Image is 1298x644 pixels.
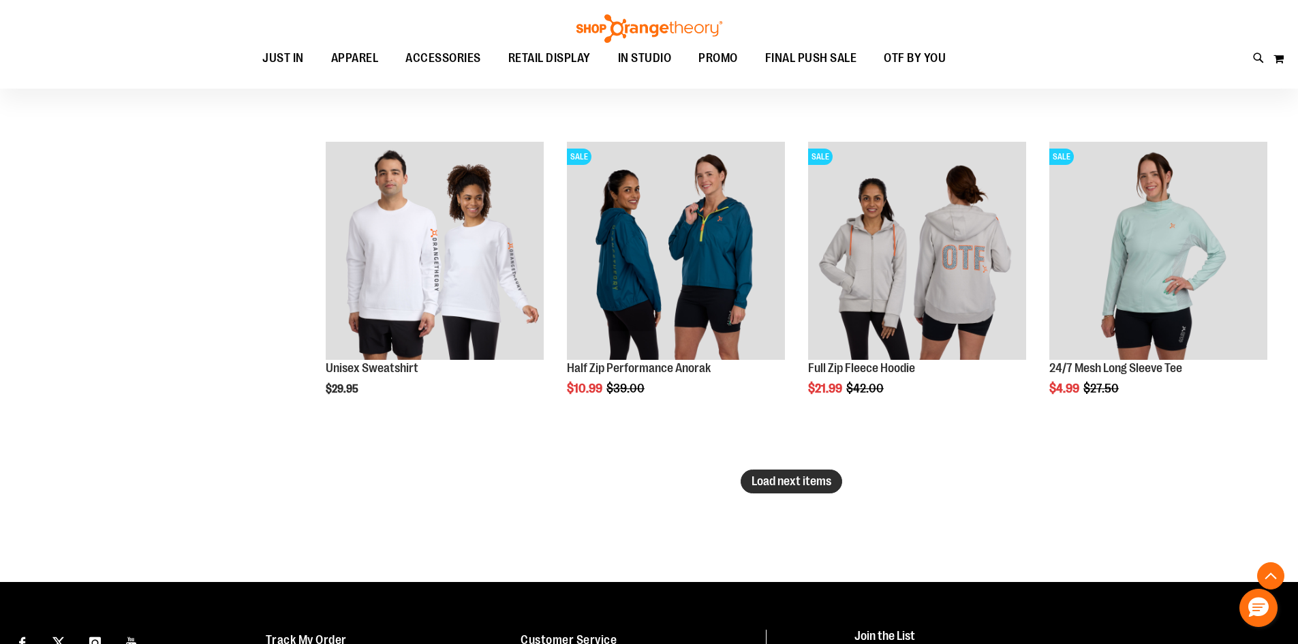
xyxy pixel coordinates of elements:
[765,43,857,74] span: FINAL PUSH SALE
[1049,382,1081,395] span: $4.99
[1049,142,1267,362] a: 24/7 Mesh Long Sleeve TeeSALE
[870,43,959,74] a: OTF BY YOU
[405,43,481,74] span: ACCESSORIES
[567,149,591,165] span: SALE
[685,43,752,74] a: PROMO
[1049,361,1182,375] a: 24/7 Mesh Long Sleeve Tee
[1257,562,1284,589] button: Back To Top
[801,135,1033,431] div: product
[752,43,871,74] a: FINAL PUSH SALE
[846,382,886,395] span: $42.00
[262,43,304,74] span: JUST IN
[1083,382,1121,395] span: $27.50
[560,135,792,431] div: product
[606,382,647,395] span: $39.00
[884,43,946,74] span: OTF BY YOU
[1239,589,1278,627] button: Hello, have a question? Let’s chat.
[318,43,392,74] a: APPAREL
[567,142,785,362] a: Half Zip Performance AnorakSALE
[392,43,495,74] a: ACCESSORIES
[567,382,604,395] span: $10.99
[508,43,591,74] span: RETAIL DISPLAY
[326,361,418,375] a: Unisex Sweatshirt
[808,149,833,165] span: SALE
[808,142,1026,360] img: Main Image of 1457091
[567,361,711,375] a: Half Zip Performance Anorak
[752,474,831,488] span: Load next items
[808,142,1026,362] a: Main Image of 1457091SALE
[1049,149,1074,165] span: SALE
[326,142,544,360] img: Unisex Sweatshirt
[319,135,551,431] div: product
[1042,135,1274,431] div: product
[698,43,738,74] span: PROMO
[567,142,785,360] img: Half Zip Performance Anorak
[604,43,685,74] a: IN STUDIO
[326,142,544,362] a: Unisex Sweatshirt
[495,43,604,74] a: RETAIL DISPLAY
[808,382,844,395] span: $21.99
[1049,142,1267,360] img: 24/7 Mesh Long Sleeve Tee
[326,383,360,395] span: $29.95
[741,470,842,493] button: Load next items
[808,361,915,375] a: Full Zip Fleece Hoodie
[574,14,724,43] img: Shop Orangetheory
[331,43,379,74] span: APPAREL
[249,43,318,74] a: JUST IN
[618,43,672,74] span: IN STUDIO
